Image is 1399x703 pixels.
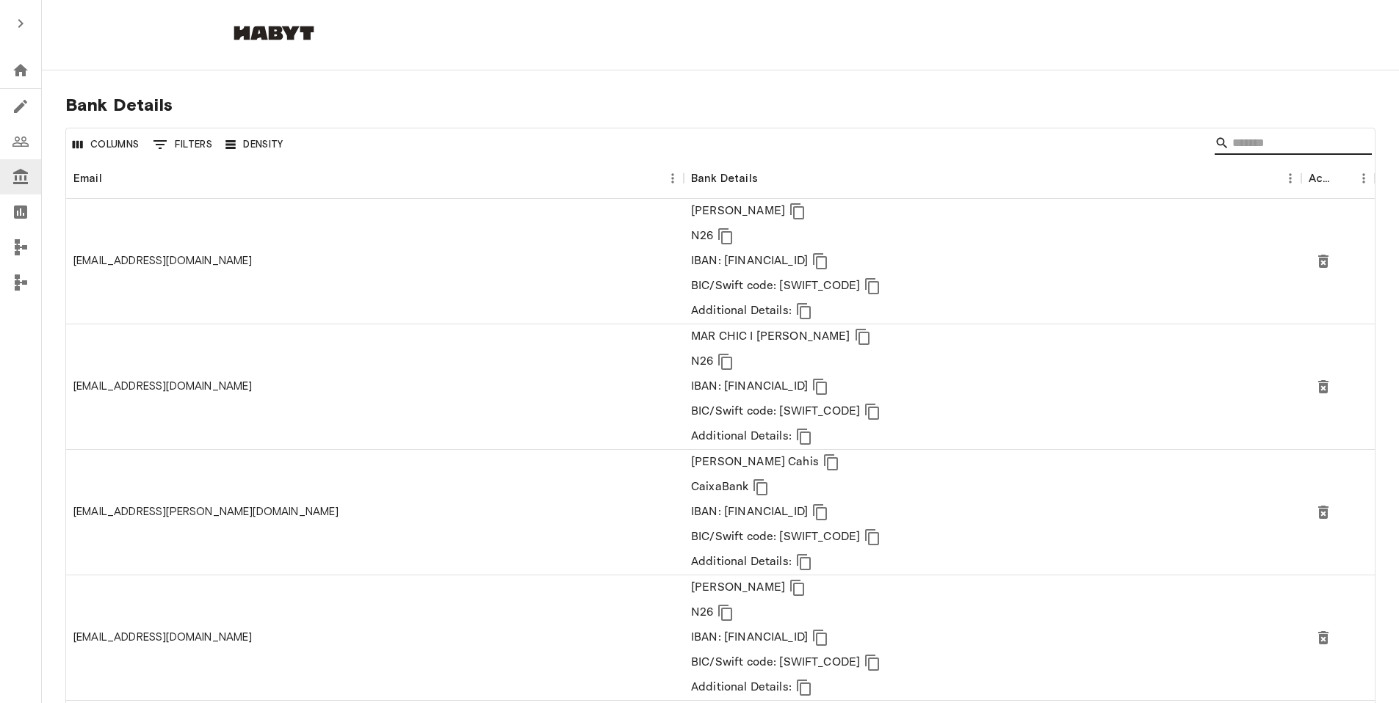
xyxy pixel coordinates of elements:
[1332,168,1353,189] button: Sort
[691,353,713,371] p: N26
[691,158,758,199] div: Bank Details
[691,503,808,521] p: IBAN: [FINANCIAL_ID]
[691,478,748,496] p: CaixaBank
[691,277,860,295] p: BIC/Swift code: [SWIFT_CODE]
[66,158,684,199] div: Email
[230,26,318,40] img: Habyt
[1353,167,1375,189] button: Menu
[73,504,339,520] div: 04.cruz.g@gmail.com
[73,158,102,199] div: Email
[662,167,684,189] button: Menu
[691,302,792,320] p: Additional Details:
[1279,167,1301,189] button: Menu
[102,168,123,189] button: Sort
[691,428,792,445] p: Additional Details:
[691,629,808,646] p: IBAN: [FINANCIAL_ID]
[1215,131,1372,158] div: Search
[1301,158,1375,199] div: Actions
[65,94,1375,116] span: Bank Details
[691,378,808,396] p: IBAN: [FINANCIAL_ID]
[691,553,792,571] p: Additional Details:
[691,528,860,546] p: BIC/Swift code: [SWIFT_CODE]
[691,252,808,270] p: IBAN: [FINANCIAL_ID]
[73,253,253,269] div: 0000againism@gmail.com
[691,227,713,245] p: N26
[73,379,253,394] div: 00chicmar@gmail.com
[691,403,860,420] p: BIC/Swift code: [SWIFT_CODE]
[684,158,1301,199] div: Bank Details
[691,203,785,220] p: [PERSON_NAME]
[691,454,819,471] p: [PERSON_NAME] Cahis
[69,134,143,156] button: Select columns
[1309,158,1332,199] div: Actions
[222,134,287,156] button: Density
[691,579,785,597] p: [PERSON_NAME]
[73,630,253,645] div: 0605eva@gmail.com
[691,328,850,346] p: MAR CHIC I [PERSON_NAME]
[691,679,792,696] p: Additional Details:
[691,654,860,671] p: BIC/Swift code: [SWIFT_CODE]
[691,604,713,622] p: N26
[758,168,778,189] button: Sort
[149,133,217,156] button: Show filters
